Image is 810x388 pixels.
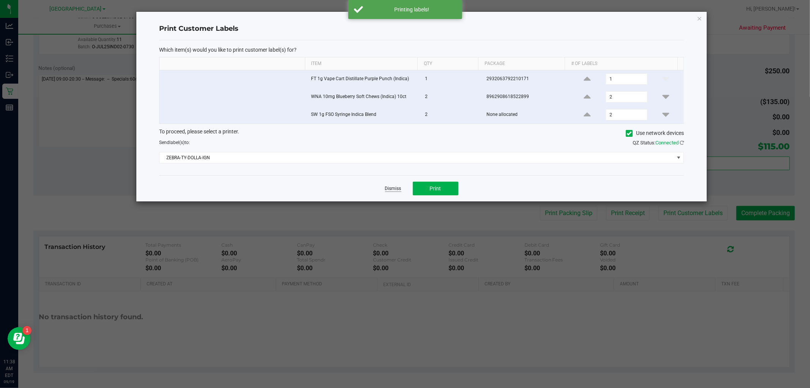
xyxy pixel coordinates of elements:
span: Connected [655,140,679,146]
iframe: Resource center unread badge [22,326,32,335]
th: Item [305,57,417,70]
td: 2 [420,106,482,124]
label: Use network devices [626,129,684,137]
td: SW 1g FSO Syringe Indica Blend [306,106,420,124]
td: 2932063792210171 [482,70,570,88]
span: Send to: [159,140,190,145]
button: Print [413,182,458,195]
span: Print [430,185,441,192]
a: Dismiss [385,185,401,192]
th: Package [478,57,565,70]
span: QZ Status: [633,140,684,146]
td: 1 [420,70,482,88]
div: To proceed, please select a printer. [153,128,690,139]
td: 8962908618522899 [482,88,570,106]
th: # of labels [565,57,677,70]
div: Printing labels! [367,6,456,13]
th: Qty [417,57,478,70]
td: 2 [420,88,482,106]
iframe: Resource center [8,327,30,350]
p: Which item(s) would you like to print customer label(s) for? [159,46,684,53]
h4: Print Customer Labels [159,24,684,34]
td: None allocated [482,106,570,124]
td: WNA 10mg Blueberry Soft Chews (Indica) 10ct [306,88,420,106]
span: ZEBRA-TY-DOLLA-IGN [159,152,674,163]
td: FT 1g Vape Cart Distillate Purple Punch (Indica) [306,70,420,88]
span: label(s) [169,140,185,145]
